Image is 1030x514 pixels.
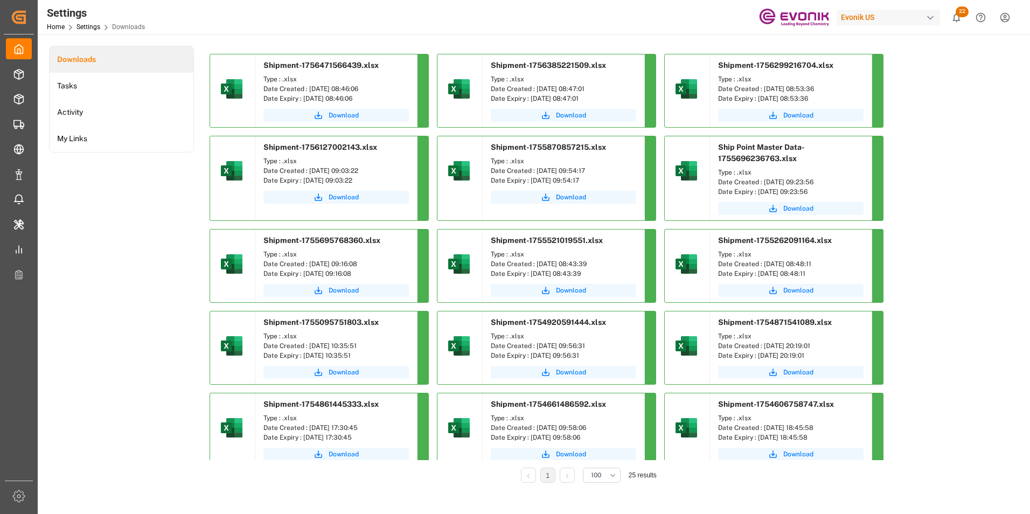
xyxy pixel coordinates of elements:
[263,191,409,204] button: Download
[718,109,864,122] button: Download
[783,449,813,459] span: Download
[50,46,193,73] a: Downloads
[446,333,472,359] img: microsoft-excel-2019--v1.png
[491,236,603,245] span: Shipment-1755521019551.xlsx
[491,351,636,360] div: Date Expiry : [DATE] 09:56:31
[718,84,864,94] div: Date Created : [DATE] 08:53:36
[673,251,699,277] img: microsoft-excel-2019--v1.png
[263,413,409,423] div: Type : .xlsx
[329,367,359,377] span: Download
[718,433,864,442] div: Date Expiry : [DATE] 18:45:58
[521,468,536,483] li: Previous Page
[837,7,944,27] button: Evonik US
[263,236,380,245] span: Shipment-1755695768360.xlsx
[556,192,586,202] span: Download
[673,333,699,359] img: microsoft-excel-2019--v1.png
[491,166,636,176] div: Date Created : [DATE] 09:54:17
[540,468,555,483] li: 1
[718,61,833,70] span: Shipment-1756299216704.xlsx
[718,400,834,408] span: Shipment-1754606758747.xlsx
[47,23,65,31] a: Home
[446,76,472,102] img: microsoft-excel-2019--v1.png
[491,366,636,379] button: Download
[263,74,409,84] div: Type : .xlsx
[583,468,621,483] button: open menu
[556,449,586,459] span: Download
[491,284,636,297] a: Download
[491,74,636,84] div: Type : .xlsx
[491,94,636,103] div: Date Expiry : [DATE] 08:47:01
[263,331,409,341] div: Type : .xlsx
[263,94,409,103] div: Date Expiry : [DATE] 08:46:06
[718,413,864,423] div: Type : .xlsx
[263,156,409,166] div: Type : .xlsx
[50,99,193,126] li: Activity
[718,351,864,360] div: Date Expiry : [DATE] 20:19:01
[718,202,864,215] button: Download
[491,318,606,327] span: Shipment-1754920591444.xlsx
[263,400,379,408] span: Shipment-1754861445333.xlsx
[263,351,409,360] div: Date Expiry : [DATE] 10:35:51
[219,76,245,102] img: microsoft-excel-2019--v1.png
[718,249,864,259] div: Type : .xlsx
[219,415,245,441] img: microsoft-excel-2019--v1.png
[718,284,864,297] button: Download
[718,236,832,245] span: Shipment-1755262091164.xlsx
[944,5,969,30] button: show 22 new notifications
[491,176,636,185] div: Date Expiry : [DATE] 09:54:17
[219,158,245,184] img: microsoft-excel-2019--v1.png
[491,156,636,166] div: Type : .xlsx
[263,259,409,269] div: Date Created : [DATE] 09:16:08
[263,84,409,94] div: Date Created : [DATE] 08:46:06
[263,166,409,176] div: Date Created : [DATE] 09:03:22
[491,269,636,279] div: Date Expiry : [DATE] 08:43:39
[718,143,805,163] span: Ship Point Master Data-1755696236763.xlsx
[718,366,864,379] button: Download
[718,94,864,103] div: Date Expiry : [DATE] 08:53:36
[956,6,969,17] span: 22
[673,76,699,102] img: microsoft-excel-2019--v1.png
[446,158,472,184] img: microsoft-excel-2019--v1.png
[329,110,359,120] span: Download
[263,284,409,297] a: Download
[50,73,193,99] a: Tasks
[969,5,993,30] button: Help Center
[556,286,586,295] span: Download
[629,471,657,479] span: 25 results
[219,333,245,359] img: microsoft-excel-2019--v1.png
[591,470,601,480] span: 100
[718,259,864,269] div: Date Created : [DATE] 08:48:11
[783,367,813,377] span: Download
[263,176,409,185] div: Date Expiry : [DATE] 09:03:22
[718,74,864,84] div: Type : .xlsx
[491,109,636,122] button: Download
[491,331,636,341] div: Type : .xlsx
[491,143,606,151] span: Shipment-1755870857215.xlsx
[718,177,864,187] div: Date Created : [DATE] 09:23:56
[329,192,359,202] span: Download
[491,84,636,94] div: Date Created : [DATE] 08:47:01
[263,366,409,379] button: Download
[718,269,864,279] div: Date Expiry : [DATE] 08:48:11
[491,249,636,259] div: Type : .xlsx
[783,286,813,295] span: Download
[491,191,636,204] button: Download
[491,448,636,461] button: Download
[263,109,409,122] a: Download
[718,331,864,341] div: Type : .xlsx
[263,143,377,151] span: Shipment-1756127002143.xlsx
[446,251,472,277] img: microsoft-excel-2019--v1.png
[263,318,379,327] span: Shipment-1755095751803.xlsx
[718,187,864,197] div: Date Expiry : [DATE] 09:23:56
[673,158,699,184] img: microsoft-excel-2019--v1.png
[263,269,409,279] div: Date Expiry : [DATE] 09:16:08
[50,126,193,152] li: My Links
[783,204,813,213] span: Download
